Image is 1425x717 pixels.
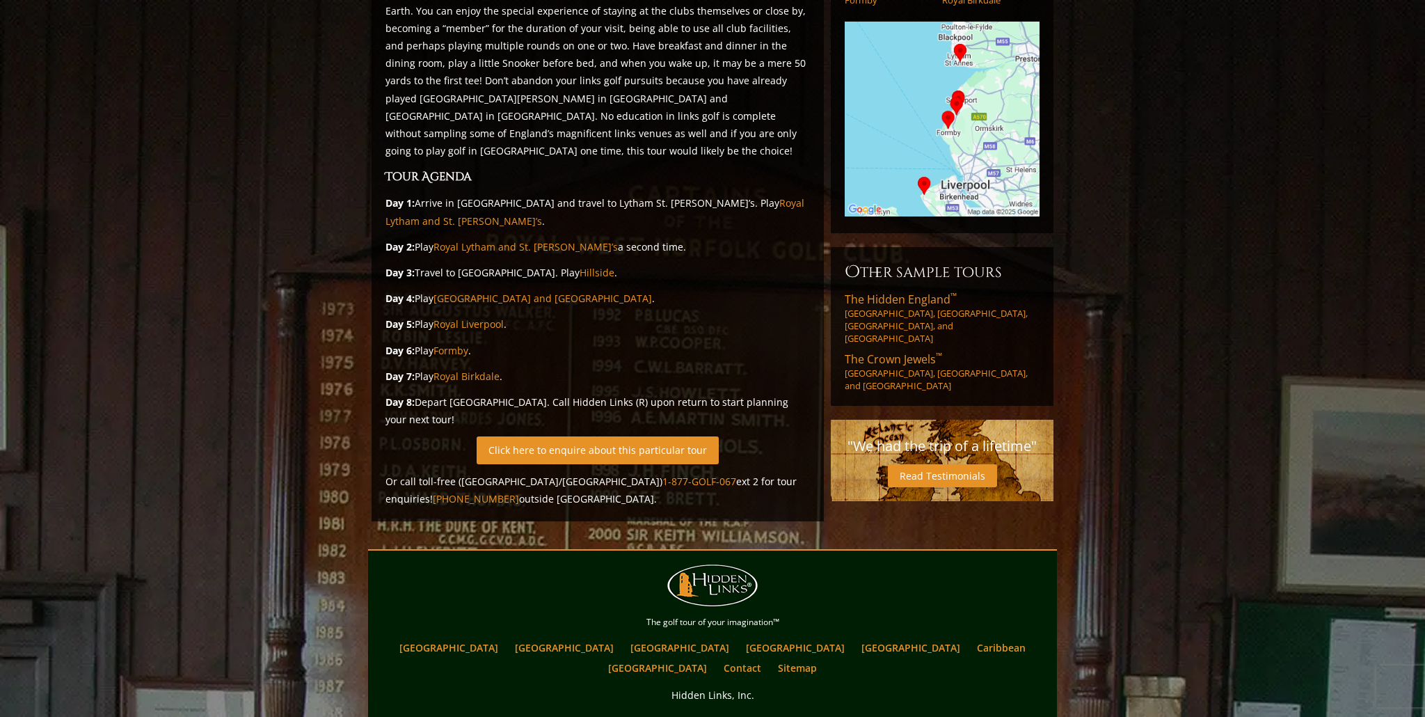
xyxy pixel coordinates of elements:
[385,168,810,186] h3: Tour Agenda
[717,658,768,678] a: Contact
[385,370,415,383] strong: Day 7:
[385,264,810,281] p: Travel to [GEOGRAPHIC_DATA]. Play .
[854,638,967,658] a: [GEOGRAPHIC_DATA]
[739,638,852,658] a: [GEOGRAPHIC_DATA]
[385,393,810,428] p: Depart [GEOGRAPHIC_DATA]. Call Hidden Links (R) upon return to start planning your next tour!
[385,240,415,253] strong: Day 2:
[385,342,810,359] p: Play .
[385,290,810,307] p: Play .
[385,196,804,227] a: Royal Lytham and St. [PERSON_NAME]’s
[845,352,942,367] span: The Crown Jewels
[385,344,415,357] strong: Day 6:
[580,266,614,279] a: Hillside
[845,292,1040,345] a: The Hidden England™[GEOGRAPHIC_DATA], [GEOGRAPHIC_DATA], [GEOGRAPHIC_DATA], and [GEOGRAPHIC_DATA]
[385,317,415,331] strong: Day 5:
[936,350,942,362] sup: ™
[433,370,500,383] a: Royal Birkdale
[845,434,1040,459] p: "We had the trip of a lifetime"
[385,395,415,409] strong: Day 8:
[845,22,1040,216] img: Google Map of Tour Courses
[845,292,957,307] span: The Hidden England
[385,266,415,279] strong: Day 3:
[433,240,618,253] a: Royal Lytham and St. [PERSON_NAME]’s
[392,638,505,658] a: [GEOGRAPHIC_DATA]
[385,292,415,305] strong: Day 4:
[385,368,810,385] p: Play .
[508,638,621,658] a: [GEOGRAPHIC_DATA]
[845,261,1040,283] h6: Other Sample Tours
[601,658,714,678] a: [GEOGRAPHIC_DATA]
[888,464,997,487] a: Read Testimonials
[385,196,415,210] strong: Day 1:
[623,638,736,658] a: [GEOGRAPHIC_DATA]
[970,638,1033,658] a: Caribbean
[372,615,1053,630] p: The golf tour of your imagination™
[385,315,810,333] p: Play .
[477,436,719,464] a: Click here to enquire about this particular tour
[771,658,824,678] a: Sitemap
[433,292,652,305] a: [GEOGRAPHIC_DATA] and [GEOGRAPHIC_DATA]
[950,290,957,302] sup: ™
[385,194,810,229] p: Arrive in [GEOGRAPHIC_DATA] and travel to Lytham St. [PERSON_NAME]’s. Play .
[845,352,1040,392] a: The Crown Jewels™[GEOGRAPHIC_DATA], [GEOGRAPHIC_DATA], and [GEOGRAPHIC_DATA]
[385,473,810,507] p: Or call toll-free ([GEOGRAPHIC_DATA]/[GEOGRAPHIC_DATA]) ext 2 for tour enquiries! outside [GEOGRA...
[385,238,810,255] p: Play a second time.
[433,344,468,357] a: Formby
[433,492,519,505] a: [PHONE_NUMBER]
[372,686,1053,704] p: Hidden Links, Inc.
[433,317,504,331] a: Royal Liverpool
[662,475,736,488] a: 1-877-GOLF-067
